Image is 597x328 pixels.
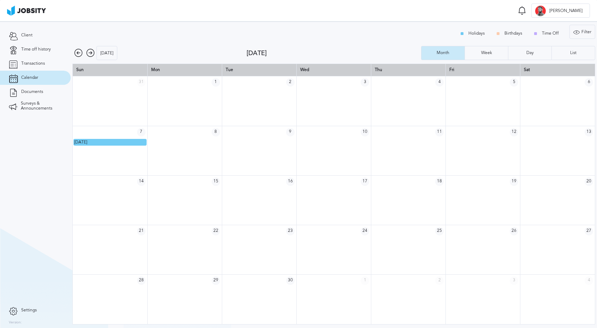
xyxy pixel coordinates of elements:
[21,75,38,80] span: Calendar
[449,67,454,72] span: Fri
[510,128,518,136] span: 12
[585,276,593,285] span: 4
[531,4,590,18] button: G[PERSON_NAME]
[478,51,496,55] div: Week
[76,67,84,72] span: Sun
[361,128,369,136] span: 10
[465,46,508,60] button: Week
[286,128,295,136] span: 9
[433,51,453,55] div: Month
[21,61,45,66] span: Transactions
[286,78,295,87] span: 2
[535,6,546,16] div: G
[226,67,233,72] span: Tue
[137,128,146,136] span: 7
[510,78,518,87] span: 5
[435,227,444,235] span: 25
[523,51,537,55] div: Day
[212,177,220,186] span: 15
[151,67,160,72] span: Mon
[510,227,518,235] span: 26
[524,67,530,72] span: Sat
[247,49,421,57] div: [DATE]
[567,51,580,55] div: List
[21,89,43,94] span: Documents
[421,46,465,60] button: Month
[585,227,593,235] span: 27
[546,8,586,13] span: [PERSON_NAME]
[21,308,37,313] span: Settings
[510,276,518,285] span: 3
[212,128,220,136] span: 8
[21,101,62,111] span: Surveys & Announcements
[212,78,220,87] span: 1
[96,46,117,60] button: [DATE]
[74,140,87,145] span: [DATE]
[569,25,595,39] button: Filter
[9,321,22,325] label: Version:
[286,227,295,235] span: 23
[510,177,518,186] span: 19
[508,46,551,60] button: Day
[585,78,593,87] span: 6
[570,25,595,39] div: Filter
[137,276,146,285] span: 28
[361,276,369,285] span: 1
[585,177,593,186] span: 20
[137,227,146,235] span: 21
[286,276,295,285] span: 30
[286,177,295,186] span: 16
[361,78,369,87] span: 3
[361,177,369,186] span: 17
[435,276,444,285] span: 2
[435,78,444,87] span: 4
[435,177,444,186] span: 18
[300,67,309,72] span: Wed
[585,128,593,136] span: 13
[21,47,51,52] span: Time off history
[137,78,146,87] span: 31
[137,177,146,186] span: 14
[551,46,595,60] button: List
[375,67,382,72] span: Thu
[435,128,444,136] span: 11
[212,227,220,235] span: 22
[21,33,32,38] span: Client
[361,227,369,235] span: 24
[7,6,46,16] img: ab4bad089aa723f57921c736e9817d99.png
[212,276,220,285] span: 29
